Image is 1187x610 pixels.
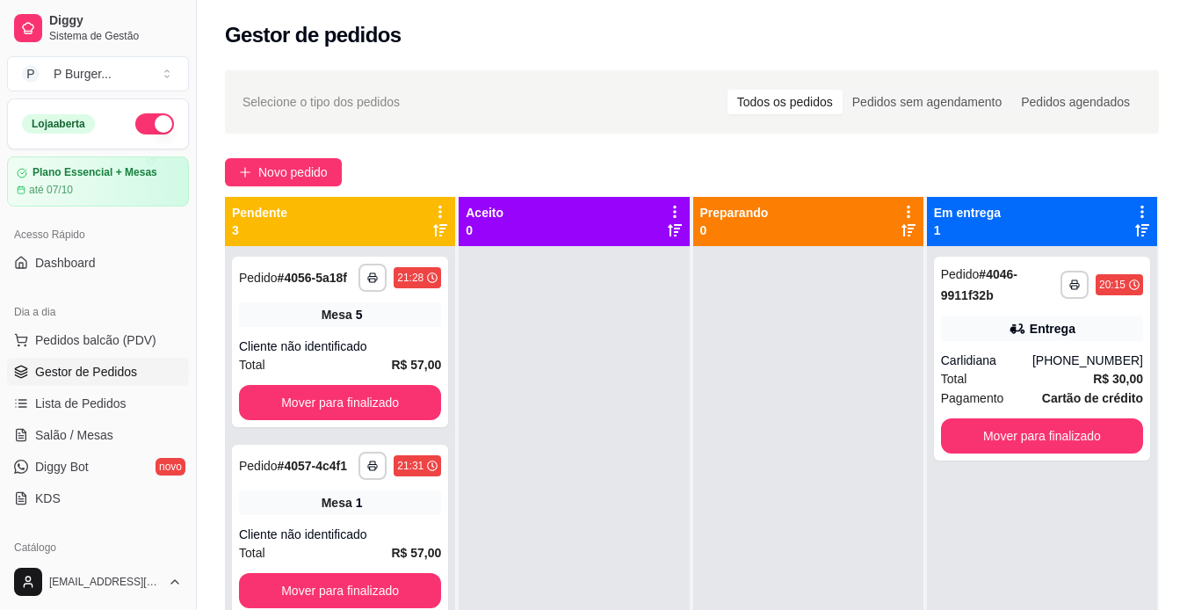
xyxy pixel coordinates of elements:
a: Dashboard [7,249,189,277]
div: Cliente não identificado [239,526,441,543]
span: Mesa [322,306,352,323]
div: 5 [356,306,363,323]
button: Pedidos balcão (PDV) [7,326,189,354]
span: Dashboard [35,254,96,272]
button: [EMAIL_ADDRESS][DOMAIN_NAME] [7,561,189,603]
button: Mover para finalizado [239,573,441,608]
span: Diggy [49,13,182,29]
article: até 07/10 [29,183,73,197]
a: Gestor de Pedidos [7,358,189,386]
span: Pedidos balcão (PDV) [35,331,156,349]
strong: R$ 57,00 [391,546,441,560]
span: Selecione o tipo dos pedidos [242,92,400,112]
div: 21:28 [397,271,423,285]
div: Pedidos sem agendamento [843,90,1011,114]
div: 21:31 [397,459,423,473]
div: Carlidiana [941,352,1032,369]
div: Catálogo [7,534,189,562]
span: [EMAIL_ADDRESS][DOMAIN_NAME] [49,575,161,589]
strong: # 4057-4c4f1 [278,459,347,473]
a: DiggySistema de Gestão [7,7,189,49]
h2: Gestor de pedidos [225,21,402,49]
span: Total [941,369,967,389]
button: Select a team [7,56,189,91]
div: Cliente não identificado [239,338,441,355]
a: Lista de Pedidos [7,389,189,418]
div: 20:15 [1099,278,1125,292]
div: Dia a dia [7,298,189,326]
a: Salão / Mesas [7,421,189,449]
a: KDS [7,484,189,512]
p: 3 [232,221,287,239]
p: 1 [934,221,1001,239]
div: Acesso Rápido [7,221,189,249]
p: Aceito [466,204,503,221]
span: Pedido [239,271,278,285]
span: Lista de Pedidos [35,395,127,412]
strong: R$ 30,00 [1093,372,1143,386]
div: Entrega [1030,320,1075,338]
strong: Cartão de crédito [1042,391,1143,405]
button: Novo pedido [225,158,342,186]
strong: # 4046-9911f32b [941,267,1017,302]
span: P [22,65,40,83]
div: Todos os pedidos [727,90,843,114]
span: Pagamento [941,389,1004,408]
p: Preparando [700,204,769,221]
span: Total [239,355,265,374]
span: Diggy Bot [35,458,89,476]
strong: R$ 57,00 [391,358,441,372]
p: Pendente [232,204,287,221]
p: Em entrega [934,204,1001,221]
strong: # 4056-5a18f [278,271,347,285]
span: Total [239,543,265,563]
span: plus [239,166,251,178]
a: Diggy Botnovo [7,453,189,481]
span: Salão / Mesas [35,426,113,444]
div: Pedidos agendados [1011,90,1140,114]
p: 0 [466,221,503,239]
div: 1 [356,494,363,512]
span: Mesa [322,494,352,512]
span: Gestor de Pedidos [35,363,137,381]
button: Mover para finalizado [941,418,1143,454]
span: KDS [35,490,61,507]
span: Sistema de Gestão [49,29,182,43]
button: Mover para finalizado [239,385,441,420]
button: Alterar Status [135,113,174,134]
div: [PHONE_NUMBER] [1032,352,1143,369]
span: Pedido [941,267,980,281]
article: Plano Essencial + Mesas [33,166,157,179]
span: Novo pedido [258,163,328,182]
div: Loja aberta [22,114,95,134]
p: 0 [700,221,769,239]
div: P Burger ... [54,65,112,83]
a: Plano Essencial + Mesasaté 07/10 [7,156,189,207]
span: Pedido [239,459,278,473]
